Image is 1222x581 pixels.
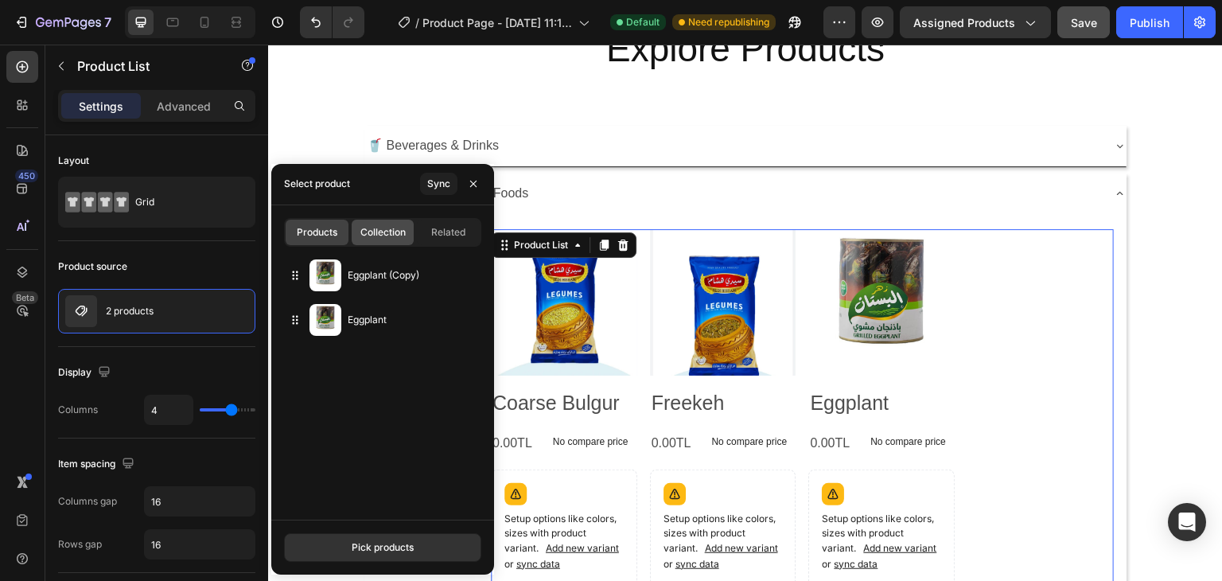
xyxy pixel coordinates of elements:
div: Publish [1130,14,1169,31]
p: 2 products [106,306,154,317]
span: Need republishing [688,15,769,29]
p: Settings [79,98,123,115]
span: sync data [248,513,292,525]
a: Freekeh [382,185,528,331]
input: Auto [145,487,255,516]
img: collections [309,304,341,336]
p: Eggplant (Copy) [348,267,475,283]
div: Select product [284,177,350,191]
span: or [554,497,671,525]
div: 450 [15,170,38,182]
div: Product source [58,259,127,274]
div: 0.00TL [382,386,425,412]
div: Undo/Redo [300,6,364,38]
span: / [415,14,419,31]
button: Assigned Products [900,6,1051,38]
div: Product List [243,193,303,208]
img: product feature img [65,295,97,327]
a: Eggplant [540,185,687,331]
p: Advanced [157,98,211,115]
p: Eggplant [348,312,475,328]
h2: Freekeh [382,344,528,373]
p: Setup options like colors, sizes with product variant. [236,467,356,528]
button: Save [1057,6,1110,38]
p: No compare price [285,392,360,402]
button: Sync [420,173,457,195]
div: Beta [12,291,38,304]
button: 7 [6,6,119,38]
span: Assigned Products [913,14,1015,31]
div: Grid [135,184,232,220]
p: 7 [104,13,111,32]
div: Columns gap [58,494,117,509]
p: Setup options like colors, sizes with product variant. [554,467,673,528]
div: Display [58,362,114,384]
span: Add new variant [437,497,510,509]
p: Product List [77,57,212,76]
img: collections [309,259,341,291]
div: Columns [58,403,98,417]
iframe: Design area [268,45,1222,581]
div: Pick products [352,540,414,555]
span: Add new variant [595,497,668,509]
span: Default [626,15,660,29]
h2: Eggplant [540,344,687,373]
span: or [236,497,353,525]
span: or [395,497,512,525]
div: Rows gap [58,537,102,552]
span: Add new variant [278,497,351,509]
span: Collection [360,225,406,240]
span: sync data [407,513,451,525]
button: Publish [1116,6,1183,38]
button: Pick products [284,533,481,562]
span: Product Page - [DATE] 11:11:44 [422,14,572,31]
div: Sync [427,177,450,191]
div: Open Intercom Messenger [1168,503,1206,541]
span: sync data [566,513,609,525]
p: No compare price [443,392,519,402]
div: 0.00TL [540,386,583,412]
span: Products [297,225,337,240]
input: Auto [145,530,255,559]
input: Auto [145,396,193,424]
p: No compare price [602,392,678,402]
span: Related [431,225,465,240]
div: Layout [58,154,89,168]
div: Item spacing [58,454,138,475]
p: Setup options like colors, sizes with product variant. [395,467,515,528]
span: Save [1071,16,1097,29]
